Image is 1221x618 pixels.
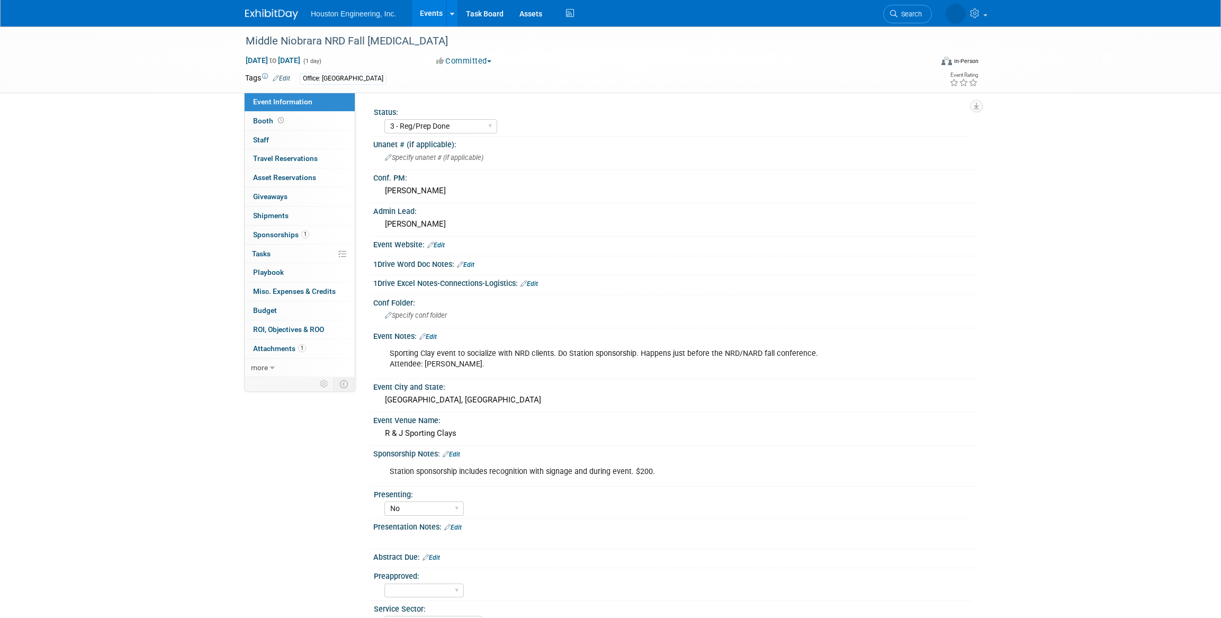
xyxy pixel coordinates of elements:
[315,377,334,391] td: Personalize Event Tab Strip
[253,173,316,182] span: Asset Reservations
[253,211,289,220] span: Shipments
[276,117,286,124] span: Booth not reserved yet
[373,203,976,217] div: Admin Lead:
[443,451,460,458] a: Edit
[245,56,301,65] span: [DATE] [DATE]
[252,249,271,258] span: Tasks
[382,343,859,375] div: Sporting Clay event to socialize with NRD clients. Do Station sponsorship. Happens just before th...
[373,446,976,460] div: Sponsorship Notes:
[373,295,976,308] div: Conf Folder:
[253,230,309,239] span: Sponsorships
[245,149,355,168] a: Travel Reservations
[381,183,968,199] div: [PERSON_NAME]
[251,363,268,372] span: more
[373,170,976,183] div: Conf. PM:
[245,9,298,20] img: ExhibitDay
[245,245,355,263] a: Tasks
[897,10,922,18] span: Search
[253,287,336,295] span: Misc. Expenses & Credits
[253,97,312,106] span: Event Information
[381,392,968,408] div: [GEOGRAPHIC_DATA], [GEOGRAPHIC_DATA]
[298,344,306,352] span: 1
[253,136,269,144] span: Staff
[520,280,538,288] a: Edit
[245,301,355,320] a: Budget
[253,325,324,334] span: ROI, Objectives & ROO
[253,268,284,276] span: Playbook
[300,73,387,84] div: Office: [GEOGRAPHIC_DATA]
[373,328,976,342] div: Event Notes:
[245,112,355,130] a: Booth
[373,379,976,392] div: Event City and State:
[382,461,859,482] div: Station sponsorship includes recognition with signage and during event. $200.
[253,344,306,353] span: Attachments
[457,261,474,268] a: Edit
[883,5,932,23] a: Search
[245,131,355,149] a: Staff
[385,154,483,162] span: Specify unanet # (if applicable)
[334,377,355,391] td: Toggle Event Tabs
[245,263,355,282] a: Playbook
[373,237,976,250] div: Event Website:
[374,568,971,581] div: Preapproved:
[374,601,971,614] div: Service Sector:
[374,487,971,500] div: Presenting:
[444,524,462,531] a: Edit
[245,339,355,358] a: Attachments1
[423,554,440,561] a: Edit
[253,306,277,315] span: Budget
[301,230,309,238] span: 1
[245,320,355,339] a: ROI, Objectives & ROO
[245,282,355,301] a: Misc. Expenses & Credits
[268,56,278,65] span: to
[373,275,976,289] div: 1Drive Excel Notes-Connections-Logistics:
[373,519,976,533] div: Presentation Notes:
[245,187,355,206] a: Giveaways
[373,137,976,150] div: Unanet # (if applicable):
[245,93,355,111] a: Event Information
[253,154,318,163] span: Travel Reservations
[245,168,355,187] a: Asset Reservations
[869,55,978,71] div: Event Format
[373,256,976,270] div: 1Drive Word Doc Notes:
[946,4,966,24] img: Heidi Joarnt
[373,549,976,563] div: Abstract Due:
[381,216,968,232] div: [PERSON_NAME]
[419,333,437,341] a: Edit
[253,117,286,125] span: Booth
[433,56,496,67] button: Committed
[245,359,355,377] a: more
[245,207,355,225] a: Shipments
[949,73,978,78] div: Event Rating
[245,226,355,244] a: Sponsorships1
[941,57,952,65] img: Format-Inperson.png
[253,192,288,201] span: Giveaways
[954,57,978,65] div: In-Person
[302,58,321,65] span: (1 day)
[427,241,445,249] a: Edit
[273,75,290,82] a: Edit
[242,32,916,51] div: Middle Niobrara NRD Fall [MEDICAL_DATA]
[245,73,290,85] td: Tags
[311,10,396,18] span: Houston Engineering, Inc.
[373,413,976,426] div: Event Venue Name:
[381,425,968,442] div: R & J Sporting Clays
[385,311,447,319] span: Specify conf folder
[374,104,971,118] div: Status:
